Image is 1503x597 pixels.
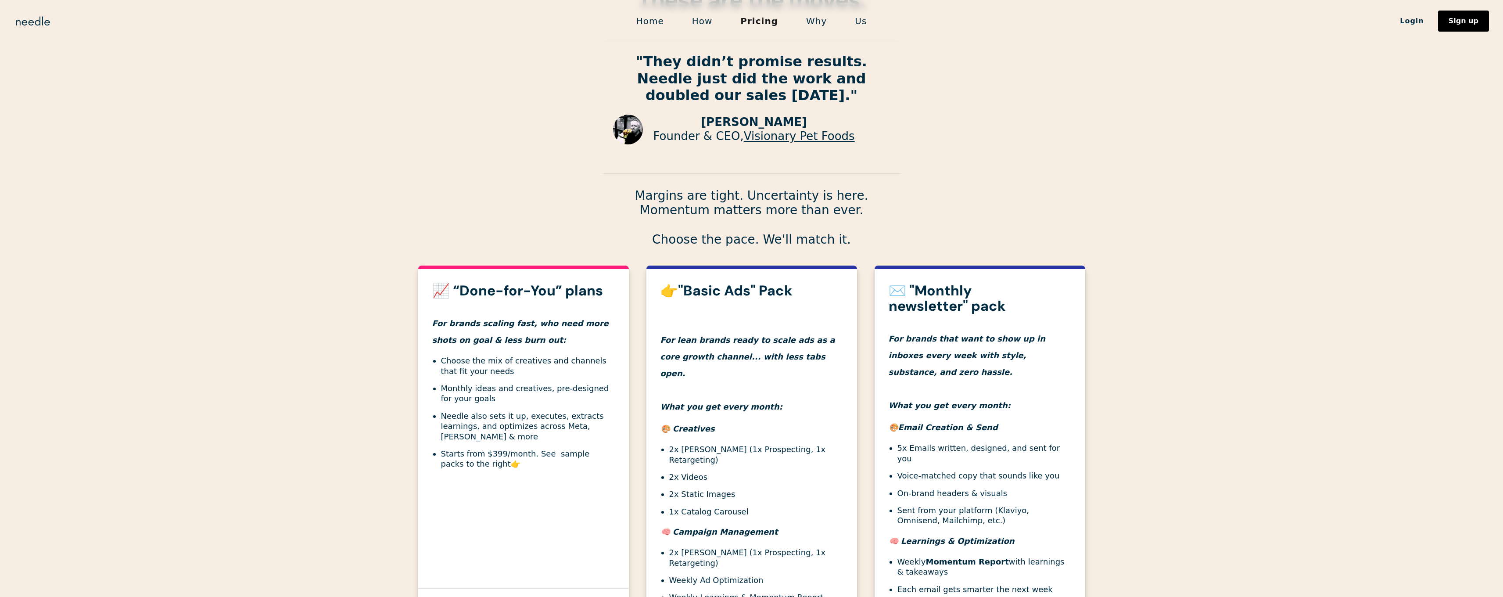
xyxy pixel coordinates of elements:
em: 🎨 [889,423,898,432]
li: 2x [PERSON_NAME] (1x Prospecting, 1x Retargeting) [669,444,843,465]
strong: 👉 [511,459,520,468]
h3: 📈 “Done-for-You” plans [432,283,615,298]
p: [PERSON_NAME] [653,115,855,129]
li: 5x Emails written, designed, and sent for you [897,443,1071,464]
a: Us [841,12,881,30]
em: For lean brands ready to scale ads as a core growth channel... with less tabs open. What you get ... [660,335,835,411]
li: Sent from your platform (Klaviyo, Omnisend, Mailchimp, etc.) [897,505,1071,526]
li: Each email gets smarter the next week [897,584,1071,594]
li: On-brand headers & visuals [897,488,1071,498]
li: 2x [PERSON_NAME] (1x Prospecting, 1x Retargeting) [669,547,843,568]
strong: 👉"Basic Ads" Pack [660,281,793,300]
li: 2x Static Images [669,489,843,499]
em: 🧠 Campaign Management [660,527,778,536]
h3: ✉️ "Monthly newsletter" pack [889,283,1071,314]
li: Weekly with learnings & takeaways [897,557,1071,577]
li: 1x Catalog Carousel [669,507,843,517]
li: Voice-matched copy that sounds like you [897,471,1071,481]
li: Weekly Ad Optimization [669,575,843,585]
li: Starts from $399/month. See sample packs to the right [441,449,615,469]
em: For brands that want to show up in inboxes every week with style, substance, and zero hassle. Wha... [889,334,1046,410]
em: For brands scaling fast, who need more shots on goal & less burn out: [432,319,609,345]
p: Margins are tight. Uncertainty is here. Momentum matters more than ever. Choose the pace. We'll m... [603,188,901,247]
em: Email Creation & Send [898,423,998,432]
p: Founder & CEO, [653,129,855,143]
em: 🎨 Creatives [660,424,715,433]
strong: Momentum Report [925,557,1008,566]
em: 🧠 Learnings & Optimization [889,536,1015,546]
a: Visionary Pet Foods [744,129,855,143]
a: How [678,12,727,30]
li: Choose the mix of creatives and channels that fit your needs [441,356,615,376]
div: Sign up [1449,18,1478,25]
li: Monthly ideas and creatives, pre-designed for your goals [441,383,615,404]
a: Why [792,12,841,30]
a: Sign up [1438,11,1489,32]
li: 2x Videos [669,472,843,482]
strong: "They didn’t promise results. Needle just did the work and doubled our sales [DATE]." [636,53,867,104]
a: Login [1386,14,1438,29]
a: Pricing [726,12,792,30]
li: Needle also sets it up, executes, extracts learnings, and optimizes across Meta, [PERSON_NAME] & ... [441,411,615,442]
a: Home [622,12,678,30]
